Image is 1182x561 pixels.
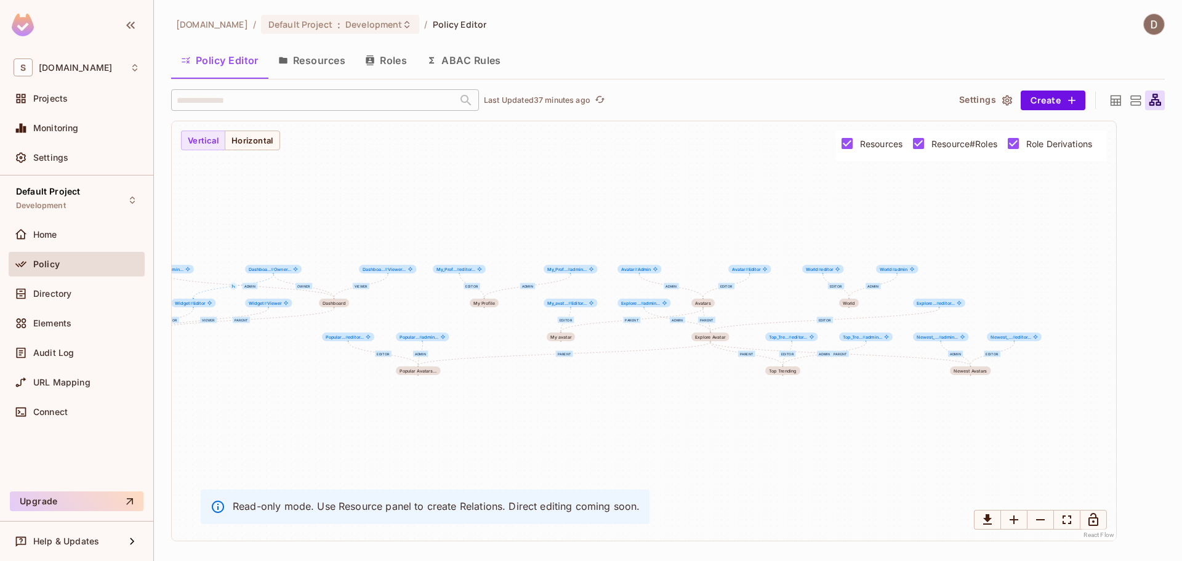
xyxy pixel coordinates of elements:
[400,368,436,373] div: Popular Avatars...
[547,267,570,272] span: My_Prof...
[225,131,280,150] button: Horizontal
[839,299,859,307] div: World
[176,18,248,30] span: the active workspace
[1144,14,1164,34] img: Dat Nghiem Quoc
[558,317,574,323] div: Editor
[396,366,440,375] span: key: Popular_Avatars name: Popular Avatars
[348,342,418,366] g: Edge from Popular_Avatars#editor to Popular_Avatars
[33,407,68,417] span: Connect
[544,265,597,273] span: My_Profile#admin
[171,299,215,307] div: Widget#Editor
[621,267,638,272] span: Avatar
[547,301,571,306] span: My_avat...
[728,265,771,273] span: Avatar#Editor
[484,95,590,105] p: Last Updated 37 minutes ago
[617,265,661,273] div: Avatar#Admin
[547,301,587,305] span: Editor...
[876,265,918,273] div: World#admin
[355,45,417,76] button: Roles
[860,138,903,150] span: Resources
[913,333,968,341] span: Newest_Avatars#admin
[33,377,90,387] span: URL Mapping
[817,317,834,323] div: editor
[322,333,374,341] span: Popular_Avatars#editor
[268,18,332,30] span: Default Project
[10,491,143,511] button: Upgrade
[621,301,660,305] span: admin...
[249,301,281,305] span: Viewer
[568,301,571,306] span: #
[917,334,941,340] span: Newest_...
[400,334,438,339] span: admin...
[769,368,797,373] div: Top Trending
[345,18,402,30] span: Development
[353,283,369,289] div: Viewer
[181,131,280,150] div: Small button group
[249,267,291,272] span: Owner...
[417,45,511,76] button: ABAC Rules
[806,267,821,272] span: World
[148,309,193,332] g: Edge from Widget#Editor to Widget
[547,333,575,341] span: My_avatar
[917,301,955,305] span: editor...
[544,299,598,307] span: My_avatar#Editor
[936,301,939,306] span: #
[664,283,678,289] div: Admin
[950,366,991,375] div: Newest_Avatars
[33,153,68,163] span: Settings
[39,63,112,73] span: Workspace: savameta.com
[635,267,638,272] span: #
[359,265,417,273] span: Dashboard#Viewer
[769,334,808,339] span: editor...
[954,368,987,373] div: Newest Avatars
[326,334,364,339] span: editor...
[181,131,225,150] button: Vertical
[698,317,715,323] div: parent
[16,201,66,211] span: Development
[249,267,274,272] span: Dashboa...
[866,283,880,289] div: admin
[670,317,685,323] div: admin
[175,301,193,306] span: Widget
[789,334,792,340] span: #
[334,275,388,298] g: Edge from Dashboard#Viewer to Dashboard
[913,299,965,307] span: Explore_Avatar#editor
[984,351,1000,357] div: editor
[319,299,349,307] span: Dashboard
[363,267,388,272] span: Dashboa...
[323,301,345,305] div: Dashboard
[249,301,267,306] span: Widget
[385,267,388,272] span: #
[645,309,710,332] g: Edge from Explore_Avatar#admin to Explore_Avatar
[832,351,849,357] div: parent
[171,45,268,76] button: Policy Editor
[765,366,800,375] span: Top_Trending
[880,267,907,272] span: admin
[1053,510,1080,530] button: Fit View
[987,333,1042,341] span: Newest_Avatars#editor
[457,267,460,272] span: #
[243,283,257,289] div: Admin
[148,309,268,332] g: Edge from Widget#Viewer to Widget
[464,283,480,289] div: editor
[843,334,882,339] span: admin...
[880,267,895,272] span: World
[779,351,796,357] div: editor
[703,309,710,332] g: Edge from Avatar to Explore_Avatar
[1000,510,1027,530] button: Zoom In
[843,334,866,340] span: Top_Tre...
[245,299,292,307] div: Widget#Viewer
[695,301,711,305] div: Avatars
[828,283,845,289] div: editor
[424,18,427,30] li: /
[550,334,571,339] div: My avatar
[718,283,735,289] div: Editor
